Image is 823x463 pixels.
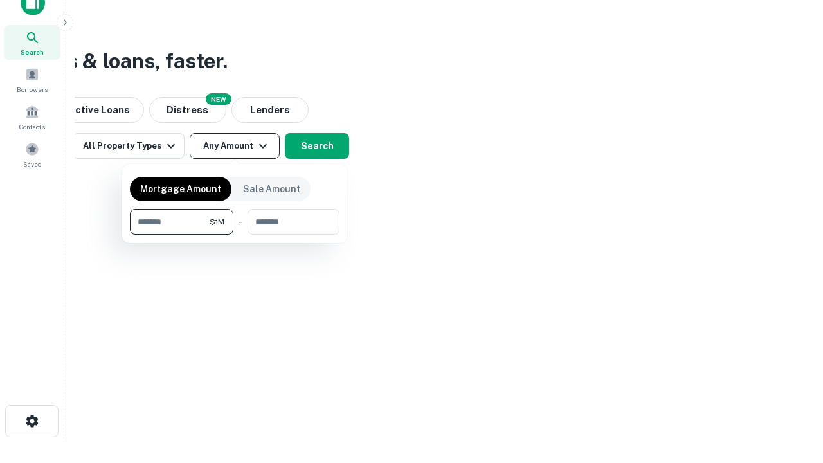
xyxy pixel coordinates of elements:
iframe: Chat Widget [759,360,823,422]
p: Mortgage Amount [140,182,221,196]
div: - [239,209,242,235]
p: Sale Amount [243,182,300,196]
span: $1M [210,216,224,228]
